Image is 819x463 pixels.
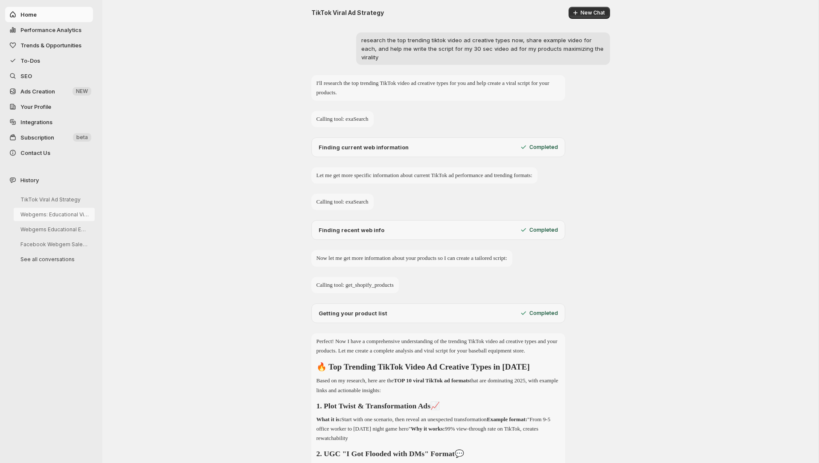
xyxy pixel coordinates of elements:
[317,448,560,460] h2: 💬
[317,402,431,410] strong: 1. Plot Twist & Transformation Ads
[5,22,93,38] button: Performance Analytics
[5,68,93,84] a: SEO
[20,73,32,79] span: SEO
[529,227,558,233] p: Completed
[20,149,50,156] span: Contact Us
[20,134,54,141] span: Subscription
[5,145,93,160] button: Contact Us
[317,171,532,180] p: Let me get more specific information about current TikTok ad performance and trending formats:
[317,114,369,124] p: Calling tool: exaSearch
[317,449,455,458] strong: 2. UGC "I Got Flooded with DMs" Format
[317,376,560,395] p: Based on my research, here are the that are dominating 2025, with example links and actionable in...
[20,88,55,95] span: Ads Creation
[14,193,95,206] button: TikTok Viral Ad Strategy
[20,57,40,64] span: To-Dos
[5,84,93,99] button: Ads Creation
[20,11,37,18] span: Home
[394,377,470,384] strong: TOP 10 viral TikTok ad formats
[529,310,558,317] p: Completed
[361,36,605,61] p: research the top trending tiktok video ad creative types now, share example video for each, and h...
[529,144,558,151] p: Completed
[487,416,527,422] strong: Example format:
[317,79,560,97] p: I'll research the top trending TikTok video ad creative types for you and help create a viral scr...
[5,7,93,22] button: Home
[411,425,444,432] strong: Why it works:
[5,53,93,68] button: To-Dos
[317,280,394,290] p: Calling tool: get_shopify_products
[319,309,387,317] p: Getting your product list
[20,103,51,110] span: Your Profile
[20,26,81,33] span: Performance Analytics
[317,360,560,374] h1: 🔥 Top Trending TikTok Video Ad Creative Types in [DATE]
[311,9,384,17] h2: TikTok Viral Ad Strategy
[14,238,95,251] button: Facebook Webgem Sales Campaign Setup
[317,197,369,207] p: Calling tool: exaSearch
[317,337,560,355] p: Perfect! Now I have a comprehensive understanding of the trending TikTok video ad creative types ...
[5,99,93,114] a: Your Profile
[5,114,93,130] a: Integrations
[317,400,560,413] h2: 📈
[581,9,605,16] span: New Chat
[5,130,93,145] button: Subscription
[569,7,610,19] button: New Chat
[76,88,88,95] span: NEW
[319,143,409,151] p: Finding current web information
[319,226,384,234] p: Finding recent web info
[317,416,342,422] strong: What it is:
[76,134,88,141] span: beta
[20,176,39,184] span: History
[5,38,93,53] button: Trends & Opportunities
[20,119,52,125] span: Integrations
[14,223,95,236] button: Webgems Educational Email Content
[14,208,95,221] button: Webgems: Educational Video & Email
[317,253,507,263] p: Now let me get more information about your products so I can create a tailored script:
[317,415,560,443] p: Start with one scenario, then reveal an unexpected transformation "From 9-5 office worker to [DAT...
[20,42,81,49] span: Trends & Opportunities
[14,253,95,266] button: See all conversations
